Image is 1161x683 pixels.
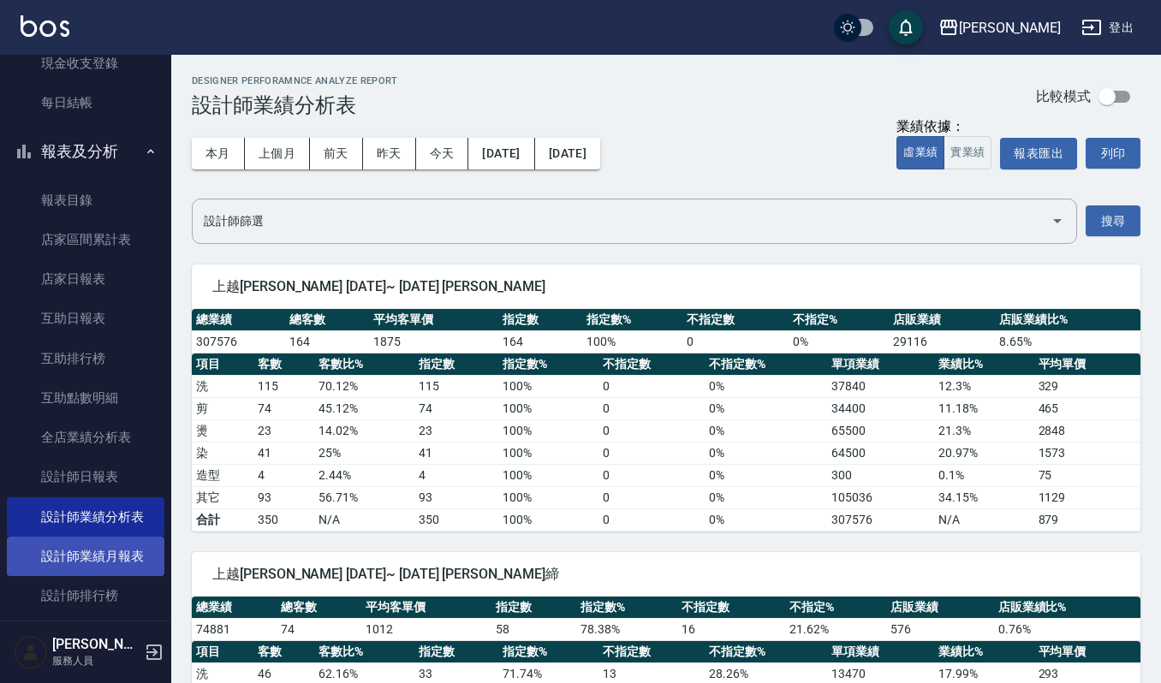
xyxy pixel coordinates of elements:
td: 23 [414,419,498,442]
td: 74 [414,397,498,419]
td: 65500 [827,419,933,442]
th: 不指定數 [598,353,705,376]
th: 店販業績 [886,597,994,619]
td: 0 % [789,330,889,353]
td: 350 [414,508,498,531]
th: 不指定數% [705,353,827,376]
td: 0.76 % [994,618,1140,640]
th: 單項業績 [827,641,933,663]
td: 879 [1034,508,1140,531]
td: 1129 [1034,486,1140,508]
td: 58 [491,618,576,640]
td: 0 [598,375,705,397]
td: 164 [285,330,369,353]
td: 0 % [705,397,827,419]
td: 1875 [369,330,498,353]
a: 報表目錄 [7,181,164,220]
td: 0 [682,330,789,353]
span: 上越[PERSON_NAME] [DATE]~ [DATE] [PERSON_NAME] [212,278,1120,295]
button: [PERSON_NAME] [932,10,1068,45]
input: 選擇設計師 [199,206,1044,236]
td: 0 % [705,375,827,397]
td: 34.15 % [934,486,1034,508]
a: 店家日報表 [7,259,164,299]
td: 100 % [498,375,598,397]
th: 業績比% [934,641,1034,663]
a: 互助排行榜 [7,339,164,378]
th: 客數比% [314,353,414,376]
td: 0 % [705,464,827,486]
th: 平均客單價 [369,309,498,331]
a: 設計師業績月報表 [7,537,164,576]
td: 1573 [1034,442,1140,464]
a: 互助點數明細 [7,378,164,418]
table: a dense table [192,597,1140,641]
p: 比較模式 [1036,87,1091,105]
th: 不指定數 [598,641,705,663]
td: 34400 [827,397,933,419]
td: 0.1 % [934,464,1034,486]
button: [DATE] [468,138,534,169]
td: 93 [253,486,315,508]
a: 互助日報表 [7,299,164,338]
button: 列印 [1086,138,1140,169]
div: [PERSON_NAME] [959,17,1061,39]
td: 350 [253,508,315,531]
button: 本月 [192,138,245,169]
td: 74 [253,397,315,419]
td: 25 % [314,442,414,464]
td: 300 [827,464,933,486]
th: 平均單價 [1034,353,1140,376]
h5: [PERSON_NAME] [52,636,140,653]
button: Open [1044,207,1071,235]
span: 上越[PERSON_NAME] [DATE]~ [DATE] [PERSON_NAME]締 [212,566,1120,583]
td: 0 [598,464,705,486]
td: 2848 [1034,419,1140,442]
td: 70.12 % [314,375,414,397]
td: 74881 [192,618,277,640]
td: 307576 [827,508,933,531]
td: 11.18 % [934,397,1034,419]
td: 燙 [192,419,253,442]
th: 總客數 [285,309,369,331]
button: 實業績 [944,136,991,169]
td: 100 % [582,330,682,353]
a: 設計師排行榜 [7,576,164,615]
td: 0 [598,442,705,464]
td: 剪 [192,397,253,419]
td: 75 [1034,464,1140,486]
td: 100 % [498,464,598,486]
button: 登出 [1075,12,1140,44]
td: N/A [314,508,414,531]
h3: 設計師業績分析表 [192,93,398,117]
td: 93 [414,486,498,508]
td: 37840 [827,375,933,397]
th: 不指定% [789,309,889,331]
td: 0 [598,508,705,531]
th: 指定數 [498,309,582,331]
img: Logo [21,15,69,37]
td: 41 [253,442,315,464]
td: 100 % [498,486,598,508]
td: 74 [277,618,361,640]
a: 全店業績分析表 [7,418,164,457]
td: 21.3 % [934,419,1034,442]
td: 78.38 % [576,618,677,640]
button: 報表匯出 [1000,138,1077,169]
td: 4 [253,464,315,486]
td: 45.12 % [314,397,414,419]
th: 不指定% [785,597,886,619]
td: 100 % [498,419,598,442]
th: 指定數 [491,597,576,619]
th: 總業績 [192,309,285,331]
td: 115 [253,375,315,397]
th: 不指定數 [682,309,789,331]
td: 其它 [192,486,253,508]
th: 指定數% [498,353,598,376]
td: 14.02 % [314,419,414,442]
td: 29116 [889,330,995,353]
td: 100 % [498,442,598,464]
td: 0 % [705,442,827,464]
td: 41 [414,442,498,464]
td: 576 [886,618,994,640]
